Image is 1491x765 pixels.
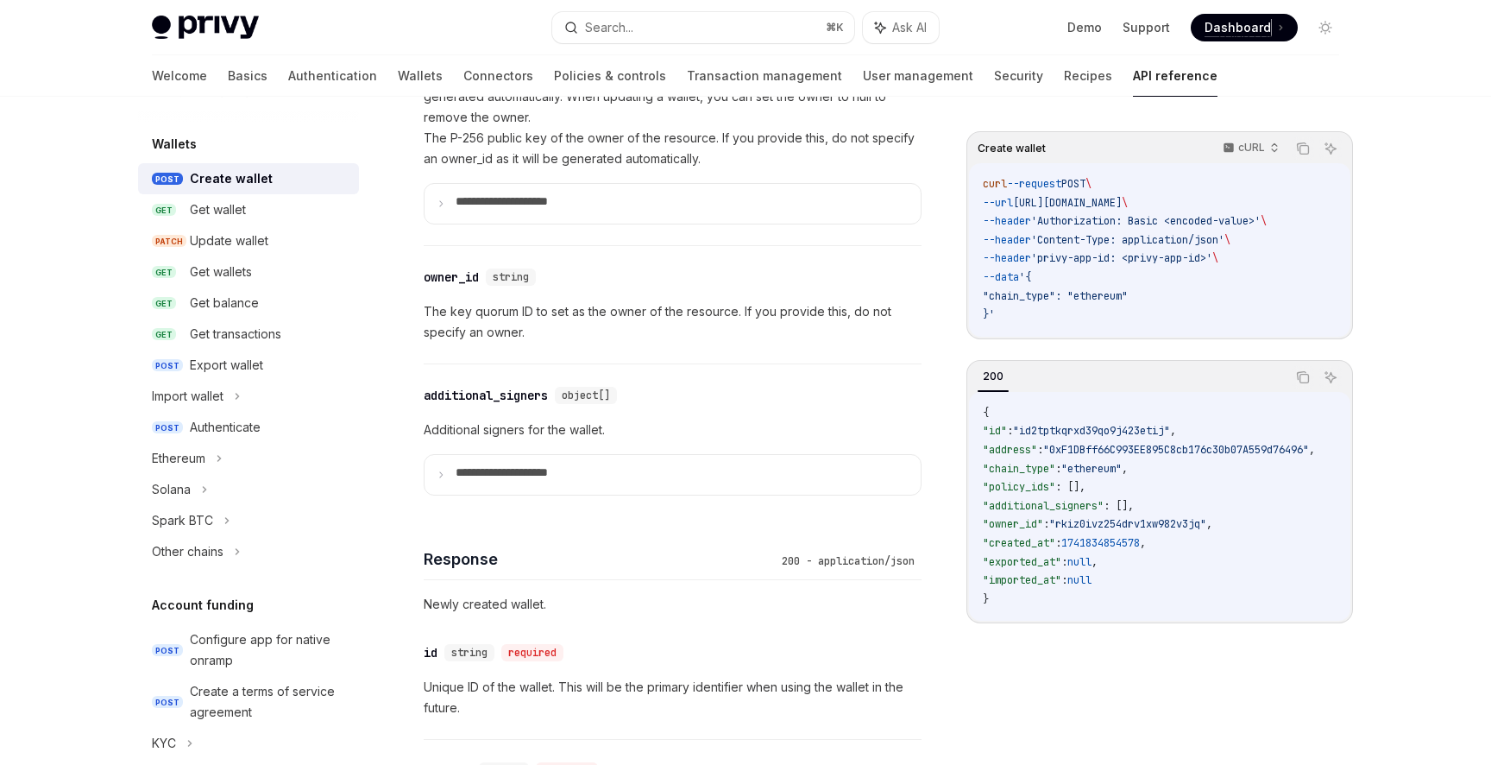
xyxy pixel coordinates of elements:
div: Solana [152,479,191,500]
a: Authentication [288,55,377,97]
a: GETGet wallet [138,194,359,225]
div: Other chains [152,541,223,562]
span: , [1309,443,1315,457]
a: Basics [228,55,267,97]
div: Get wallets [190,262,252,282]
span: "address" [983,443,1037,457]
span: "additional_signers" [983,499,1104,513]
div: Configure app for native onramp [190,629,349,671]
span: 'privy-app-id: <privy-app-id>' [1031,251,1212,265]
span: , [1206,517,1212,531]
div: Update wallet [190,231,268,251]
span: "chain_type": "ethereum" [983,289,1128,303]
div: Export wallet [190,355,263,376]
span: : [1043,517,1049,531]
span: string [451,646,488,660]
p: Unique ID of the wallet. This will be the primary identifier when using the wallet in the future. [424,677,922,718]
div: KYC [152,733,176,754]
span: }' [983,307,995,321]
span: : [], [1055,480,1085,494]
div: additional_signers [424,387,548,404]
a: Welcome [152,55,207,97]
span: POST [152,644,183,657]
span: --url [983,196,1013,210]
div: Create a terms of service agreement [190,681,349,723]
span: Create wallet [978,142,1046,155]
p: Newly created wallet. [424,594,922,615]
a: User management [863,55,973,97]
span: Dashboard [1205,19,1271,36]
span: , [1092,555,1098,569]
a: Recipes [1064,55,1112,97]
a: Security [994,55,1043,97]
h4: Response [424,547,775,571]
a: GETGet balance [138,288,359,319]
button: Ask AI [1319,137,1342,160]
span: GET [152,297,176,310]
button: Ask AI [863,12,939,43]
span: GET [152,204,176,217]
span: "rkiz0ivz254drv1xw982v3jq" [1049,517,1206,531]
span: "id" [983,424,1007,438]
p: The owner of the resource. If you provide this, do not specify an owner_id as it will be generate... [424,66,922,169]
span: , [1140,536,1146,550]
div: Import wallet [152,386,223,407]
span: : [1061,555,1067,569]
div: owner_id [424,269,479,286]
a: POSTAuthenticate [138,412,359,443]
button: cURL [1213,134,1287,163]
a: Connectors [463,55,533,97]
span: , [1122,462,1128,476]
button: Ask AI [1319,366,1342,389]
div: Search... [585,17,633,38]
a: POSTConfigure app for native onramp [138,624,359,676]
span: '{ [1019,270,1031,284]
span: "chain_type" [983,462,1055,476]
a: GETGet transactions [138,319,359,350]
span: : [1055,536,1061,550]
span: Ask AI [892,19,927,36]
a: Dashboard [1191,14,1298,41]
span: curl [983,177,1007,191]
span: POST [1061,177,1085,191]
span: , [1170,424,1176,438]
span: --header [983,251,1031,265]
a: POSTCreate wallet [138,163,359,194]
span: POST [152,359,183,372]
span: string [493,270,529,284]
span: [URL][DOMAIN_NAME] [1013,196,1122,210]
span: } [983,592,989,606]
div: Ethereum [152,448,205,469]
span: --data [983,270,1019,284]
h5: Account funding [152,595,254,616]
span: POST [152,421,183,434]
button: Toggle dark mode [1312,14,1339,41]
span: ⌘ K [826,21,844,35]
span: \ [1212,251,1218,265]
a: Policies & controls [554,55,666,97]
span: : [1061,573,1067,587]
a: GETGet wallets [138,256,359,288]
h5: Wallets [152,134,197,155]
p: The key quorum ID to set as the owner of the resource. If you provide this, do not specify an owner. [424,301,922,343]
div: Spark BTC [152,510,213,531]
span: POST [152,173,183,186]
span: "id2tptkqrxd39qo9j423etij" [1013,424,1170,438]
span: "ethereum" [1061,462,1122,476]
span: 'Content-Type: application/json' [1031,233,1224,247]
div: id [424,644,437,661]
div: Get wallet [190,199,246,220]
div: required [501,644,563,661]
span: GET [152,266,176,279]
div: Get balance [190,293,259,313]
div: 200 - application/json [775,553,922,570]
a: PATCHUpdate wallet [138,225,359,256]
span: { [983,406,989,420]
a: Wallets [398,55,443,97]
button: Search...⌘K [552,12,854,43]
span: : [], [1104,499,1134,513]
span: \ [1261,214,1267,228]
span: POST [152,696,183,709]
div: Authenticate [190,417,261,438]
a: Demo [1067,19,1102,36]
